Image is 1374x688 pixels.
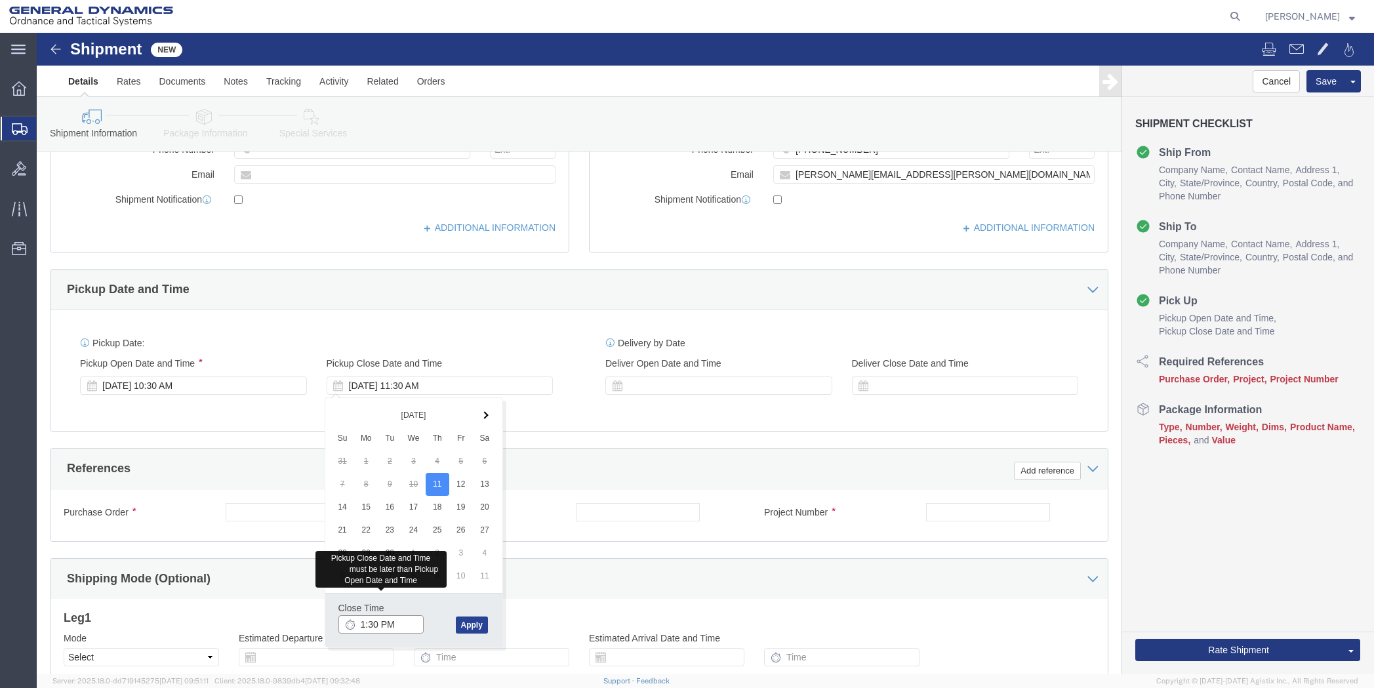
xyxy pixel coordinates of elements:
[9,7,173,26] img: logo
[52,677,209,685] span: Server: 2025.18.0-dd719145275
[636,677,670,685] a: Feedback
[603,677,636,685] a: Support
[1264,9,1356,24] button: [PERSON_NAME]
[37,33,1374,674] iframe: FS Legacy Container
[1265,9,1340,24] span: Mariano Maldonado
[305,677,360,685] span: [DATE] 09:32:48
[1156,676,1358,687] span: Copyright © [DATE]-[DATE] Agistix Inc., All Rights Reserved
[214,677,360,685] span: Client: 2025.18.0-9839db4
[159,677,209,685] span: [DATE] 09:51:11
